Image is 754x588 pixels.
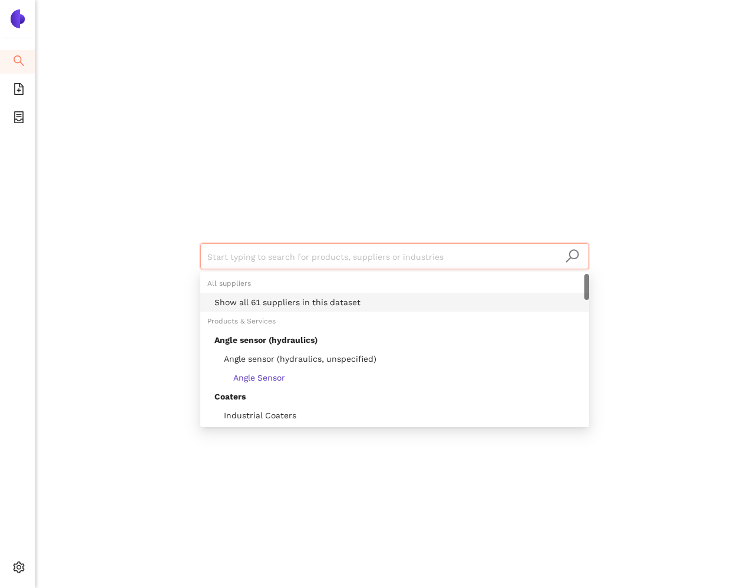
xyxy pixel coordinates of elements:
[214,296,582,309] div: Show all 61 suppliers in this dataset
[200,293,589,312] div: Show all 61 suppliers in this dataset
[214,411,296,420] span: Industrial Coaters
[8,9,27,28] img: Logo
[214,392,246,401] span: Coaters
[13,79,25,103] span: file-add
[200,312,589,331] div: Products & Services
[214,373,285,382] span: Angle Sensor
[214,335,318,345] span: Angle sensor (hydraulics)
[200,274,589,293] div: All suppliers
[13,51,25,74] span: search
[13,107,25,131] span: container
[565,249,580,263] span: search
[13,557,25,581] span: setting
[214,354,376,364] span: Angle sensor (hydraulics, unspecified)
